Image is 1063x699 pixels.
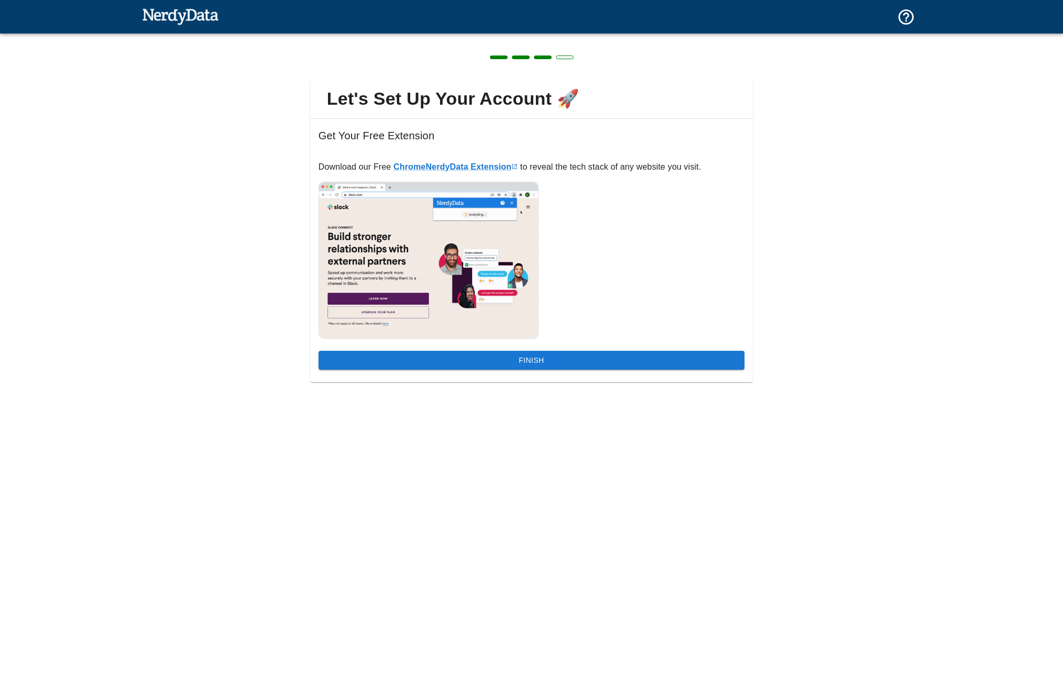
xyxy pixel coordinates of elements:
img: extension-gif.gif [319,182,539,339]
h6: Get Your Free Extension [319,127,744,161]
button: Finish [319,351,744,370]
a: ChromeNerdyData Extension [393,162,518,171]
img: NerdyData.com [142,6,219,27]
span: Let's Set Up Your Account 🚀 [319,88,744,110]
button: Support and Documentation [891,2,922,32]
p: Download our Free to reveal the tech stack of any website you visit. [319,161,744,173]
iframe: Drift Widget Chat Controller [1011,625,1050,664]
